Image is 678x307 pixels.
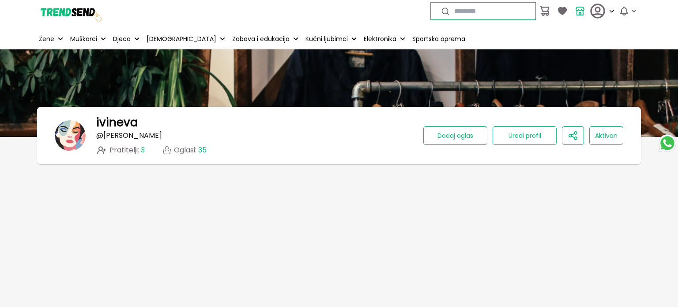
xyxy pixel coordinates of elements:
[141,145,145,155] span: 3
[305,34,348,44] p: Kućni ljubimci
[70,34,97,44] p: Muškarci
[68,29,108,49] button: Muškarci
[198,145,207,155] span: 35
[411,29,467,49] a: Sportska oprema
[362,29,407,49] button: Elektronika
[113,34,131,44] p: Djeca
[589,126,623,145] button: Aktivan
[493,126,557,145] button: Uredi profil
[230,29,300,49] button: Zabava i edukacija
[437,131,473,140] span: Dodaj oglas
[109,146,145,154] span: Pratitelji :
[39,34,54,44] p: Žene
[232,34,290,44] p: Zabava i edukacija
[145,29,227,49] button: [DEMOGRAPHIC_DATA]
[96,116,138,129] h1: ivineva
[55,120,86,151] img: banner
[174,146,207,154] p: Oglasi :
[96,132,162,140] p: @ [PERSON_NAME]
[423,126,487,145] button: Dodaj oglas
[111,29,141,49] button: Djeca
[364,34,396,44] p: Elektronika
[37,29,65,49] button: Žene
[147,34,216,44] p: [DEMOGRAPHIC_DATA]
[304,29,358,49] button: Kućni ljubimci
